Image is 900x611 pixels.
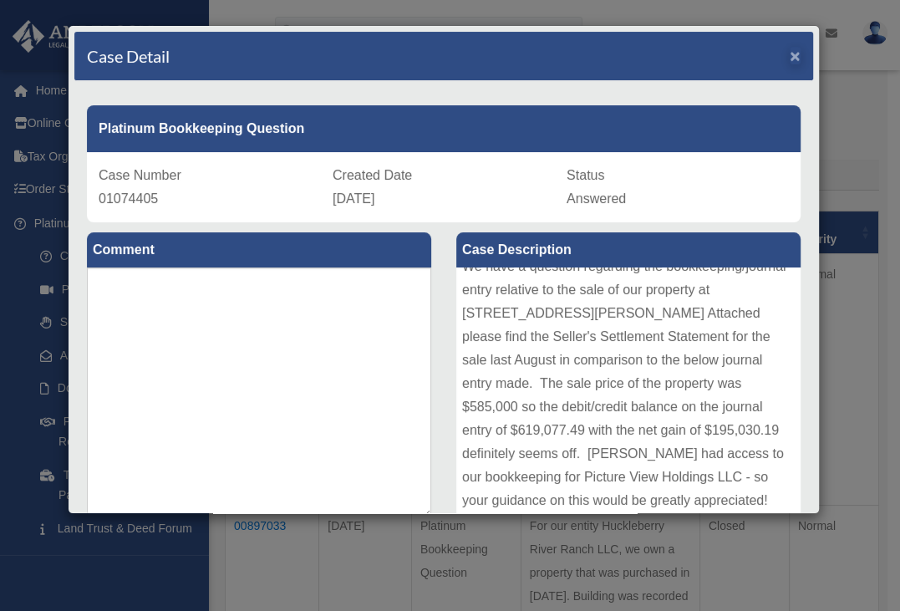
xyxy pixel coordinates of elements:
[456,267,801,518] div: Good morning, We have a question regarding the bookkeeping/journal entry relative to the sale of ...
[87,105,801,152] div: Platinum Bookkeeping Question
[567,168,604,182] span: Status
[790,47,801,64] button: Close
[333,191,374,206] span: [DATE]
[87,232,431,267] label: Comment
[99,191,158,206] span: 01074405
[87,44,170,68] h4: Case Detail
[567,191,626,206] span: Answered
[333,168,412,182] span: Created Date
[456,232,801,267] label: Case Description
[99,168,181,182] span: Case Number
[790,46,801,65] span: ×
